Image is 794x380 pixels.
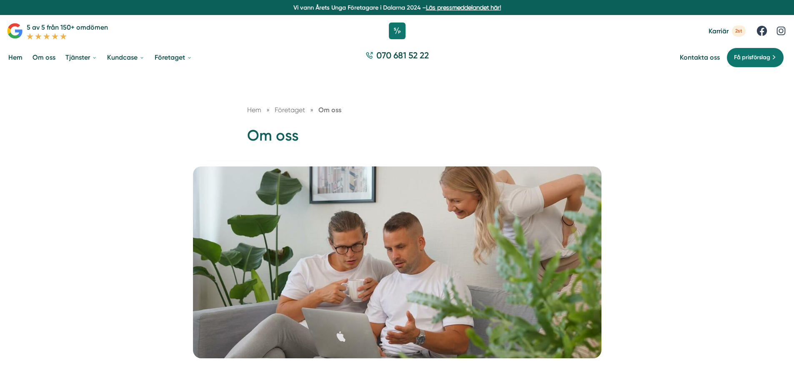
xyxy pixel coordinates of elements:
[275,106,307,114] a: Företaget
[426,4,501,11] a: Läs pressmeddelandet här!
[318,106,341,114] a: Om oss
[709,25,746,37] a: Karriär 2st
[27,22,108,33] p: 5 av 5 från 150+ omdömen
[726,48,784,68] a: Få prisförslag
[7,47,24,68] a: Hem
[732,25,746,37] span: 2st
[310,105,313,115] span: »
[247,106,261,114] a: Hem
[153,47,194,68] a: Företaget
[266,105,270,115] span: »
[193,166,601,358] img: Smartproduktion,
[376,49,429,61] span: 070 681 52 22
[247,126,547,153] h1: Om oss
[105,47,146,68] a: Kundcase
[680,53,720,61] a: Kontakta oss
[709,27,729,35] span: Karriär
[247,105,547,115] nav: Breadcrumb
[734,53,770,62] span: Få prisförslag
[31,47,57,68] a: Om oss
[275,106,305,114] span: Företaget
[64,47,99,68] a: Tjänster
[3,3,791,12] p: Vi vann Årets Unga Företagare i Dalarna 2024 –
[362,49,432,65] a: 070 681 52 22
